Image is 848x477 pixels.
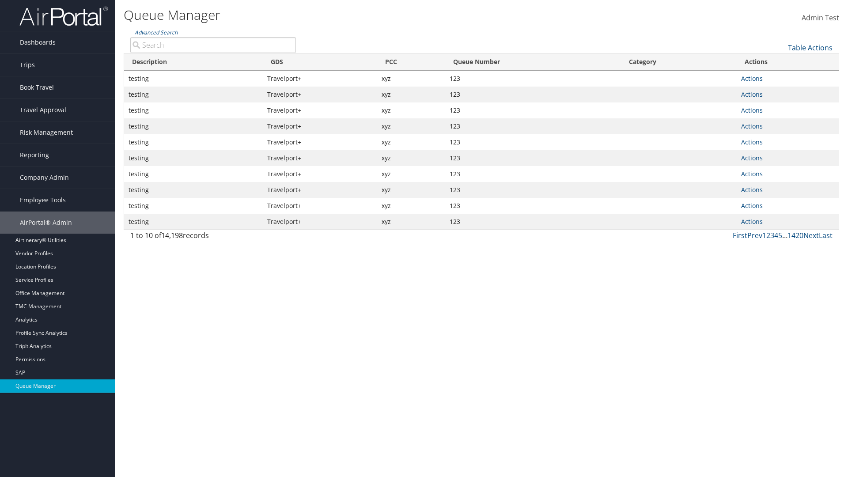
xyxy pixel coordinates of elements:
td: xyz [377,134,445,150]
td: 123 [445,214,621,230]
span: Admin Test [802,13,839,23]
a: Actions [741,122,763,130]
a: 5 [778,231,782,240]
a: Actions [741,154,763,162]
td: xyz [377,71,445,87]
a: 1420 [787,231,803,240]
td: 123 [445,71,621,87]
td: 123 [445,102,621,118]
td: xyz [377,182,445,198]
td: testing [124,71,263,87]
td: Travelport+ [263,198,377,214]
span: Trips [20,54,35,76]
td: 123 [445,87,621,102]
th: GDS: activate to sort column ascending [263,53,377,71]
th: Actions [737,53,839,71]
a: 1 [762,231,766,240]
td: Travelport+ [263,71,377,87]
a: Actions [741,217,763,226]
td: xyz [377,198,445,214]
td: 123 [445,166,621,182]
td: testing [124,166,263,182]
td: Travelport+ [263,134,377,150]
span: Travel Approval [20,99,66,121]
a: Actions [741,185,763,194]
span: Risk Management [20,121,73,144]
td: xyz [377,118,445,134]
div: 1 to 10 of records [130,230,296,245]
td: 123 [445,150,621,166]
td: testing [124,214,263,230]
td: Travelport+ [263,150,377,166]
a: Admin Test [802,4,839,32]
td: xyz [377,87,445,102]
td: testing [124,102,263,118]
span: Dashboards [20,31,56,53]
span: Company Admin [20,167,69,189]
a: Advanced Search [135,29,178,36]
h1: Queue Manager [124,6,601,24]
td: xyz [377,150,445,166]
td: testing [124,87,263,102]
input: Advanced Search [130,37,296,53]
td: xyz [377,102,445,118]
img: airportal-logo.png [19,6,108,26]
a: Next [803,231,819,240]
td: Travelport+ [263,214,377,230]
td: testing [124,182,263,198]
td: xyz [377,214,445,230]
a: Actions [741,201,763,210]
th: Description: activate to sort column ascending [124,53,263,71]
td: 123 [445,134,621,150]
span: Reporting [20,144,49,166]
th: Queue Number: activate to sort column ascending [445,53,621,71]
a: 4 [774,231,778,240]
a: 2 [766,231,770,240]
a: Actions [741,74,763,83]
a: Table Actions [788,43,833,53]
td: testing [124,118,263,134]
span: 14,198 [161,231,183,240]
a: First [733,231,747,240]
td: xyz [377,166,445,182]
td: Travelport+ [263,118,377,134]
span: Employee Tools [20,189,66,211]
td: Travelport+ [263,166,377,182]
th: PCC: activate to sort column ascending [377,53,445,71]
a: Actions [741,90,763,98]
td: Travelport+ [263,87,377,102]
a: 3 [770,231,774,240]
td: Travelport+ [263,102,377,118]
a: Actions [741,170,763,178]
td: testing [124,198,263,214]
span: Book Travel [20,76,54,98]
td: 123 [445,198,621,214]
a: Last [819,231,833,240]
td: 123 [445,118,621,134]
td: Travelport+ [263,182,377,198]
span: AirPortal® Admin [20,212,72,234]
a: Actions [741,106,763,114]
td: testing [124,150,263,166]
span: … [782,231,787,240]
a: Prev [747,231,762,240]
td: 123 [445,182,621,198]
th: Category: activate to sort column ascending [621,53,737,71]
a: Actions [741,138,763,146]
td: testing [124,134,263,150]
